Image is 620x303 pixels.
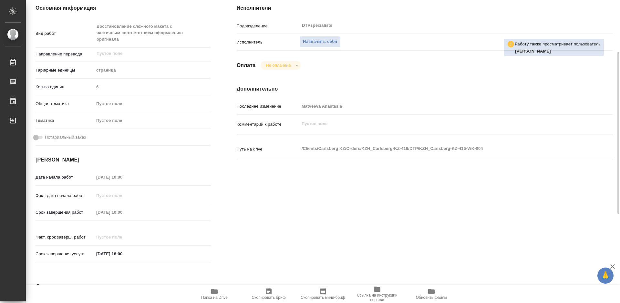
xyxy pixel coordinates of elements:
[94,65,211,76] div: страница
[36,30,94,37] p: Вид работ
[600,269,611,282] span: 🙏
[94,191,150,200] input: Пустое поле
[237,85,613,93] h4: Дополнительно
[515,41,601,47] p: Работу также просматривает пользователь
[416,295,447,300] span: Обновить файлы
[237,121,299,128] p: Комментарий к работе
[299,102,582,111] input: Пустое поле
[303,38,337,45] span: Назначить себя
[252,295,285,300] span: Скопировать бриф
[237,39,299,45] p: Исполнитель
[299,36,341,47] button: Назначить себя
[36,192,94,199] p: Факт. дата начала работ
[515,49,551,54] b: [PERSON_NAME]
[354,293,400,302] span: Ссылка на инструкции верстки
[36,67,94,73] p: Тарифные единицы
[237,23,299,29] p: Подразделение
[242,285,296,303] button: Скопировать бриф
[94,98,211,109] div: Пустое поле
[36,234,94,240] p: Факт. срок заверш. работ
[36,4,211,12] h4: Основная информация
[36,101,94,107] p: Общая тематика
[36,209,94,216] p: Срок завершения работ
[597,268,614,284] button: 🙏
[36,84,94,90] p: Кол-во единиц
[237,4,613,12] h4: Исполнители
[187,285,242,303] button: Папка на Drive
[36,117,94,124] p: Тематика
[36,156,211,164] h4: [PERSON_NAME]
[94,208,150,217] input: Пустое поле
[299,143,582,154] textarea: /Clients/Carlsberg KZ/Orders/KZH_Carlsberg-KZ-416/DTP/KZH_Carlsberg-KZ-416-WK-004
[36,174,94,181] p: Дата начала работ
[296,285,350,303] button: Скопировать мини-бриф
[96,101,203,107] div: Пустое поле
[264,63,293,68] button: Не оплачена
[94,82,211,92] input: Пустое поле
[237,146,299,152] p: Путь на drive
[237,103,299,110] p: Последнее изменение
[36,251,94,257] p: Срок завершения услуги
[94,249,150,259] input: ✎ Введи что-нибудь
[515,48,601,54] p: Ковтун Светлана
[36,51,94,57] p: Направление перевода
[201,295,228,300] span: Папка на Drive
[237,62,256,69] h4: Оплата
[94,232,150,242] input: Пустое поле
[350,285,404,303] button: Ссылка на инструкции верстки
[96,50,196,57] input: Пустое поле
[94,172,150,182] input: Пустое поле
[96,117,203,124] div: Пустое поле
[94,115,211,126] div: Пустое поле
[404,285,459,303] button: Обновить файлы
[261,61,300,70] div: Не оплачена
[45,134,86,141] span: Нотариальный заказ
[301,295,345,300] span: Скопировать мини-бриф
[36,282,57,292] h2: Заказ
